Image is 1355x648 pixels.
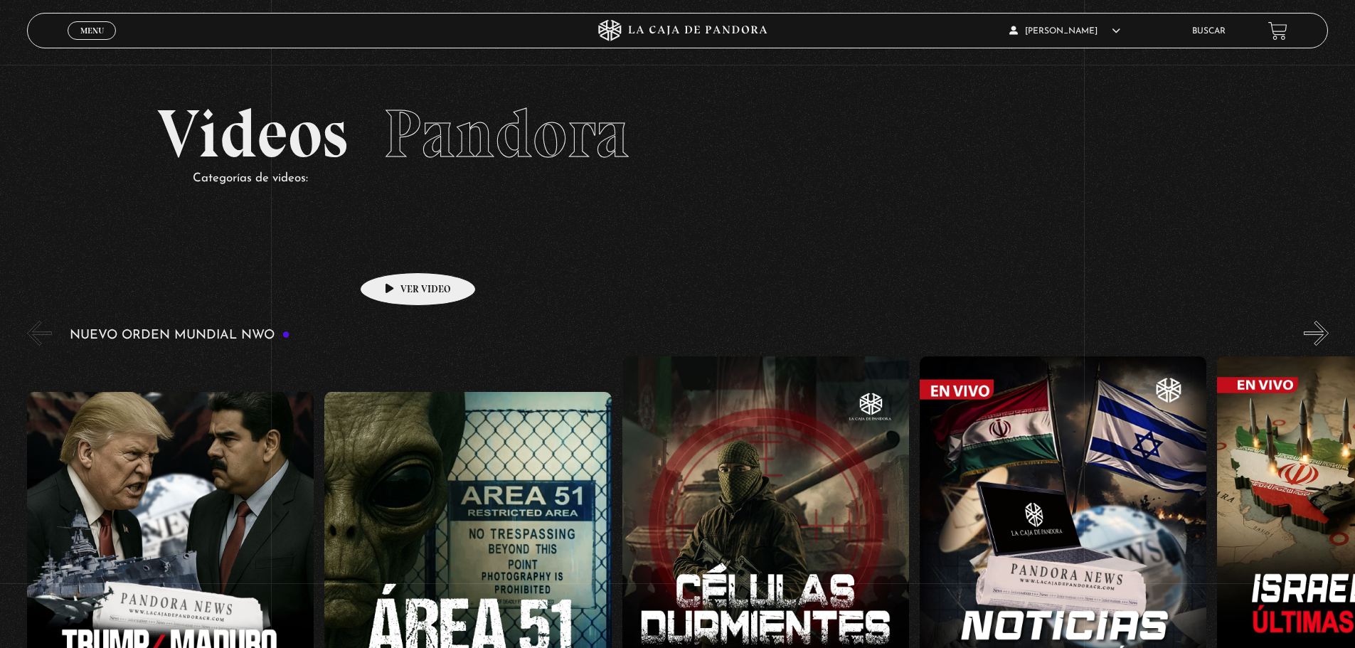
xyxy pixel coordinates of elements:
[1304,321,1329,346] button: Next
[1268,21,1287,41] a: View your shopping cart
[157,100,1198,168] h2: Videos
[80,26,104,35] span: Menu
[75,38,109,48] span: Cerrar
[1192,27,1226,36] a: Buscar
[193,168,1198,190] p: Categorías de videos:
[1009,27,1120,36] span: [PERSON_NAME]
[383,93,629,174] span: Pandora
[27,321,52,346] button: Previous
[70,329,290,342] h3: Nuevo Orden Mundial NWO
